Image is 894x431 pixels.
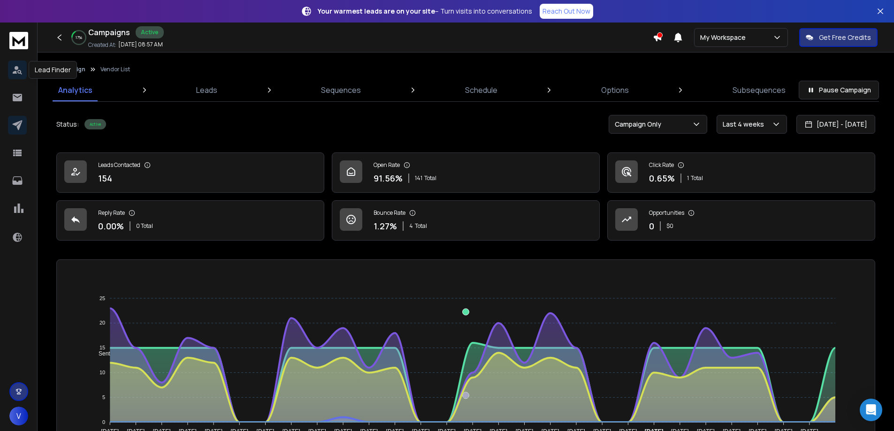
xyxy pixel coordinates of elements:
[84,119,106,129] div: Active
[374,161,400,169] p: Open Rate
[607,152,875,193] a: Click Rate0.65%1Total
[332,200,600,241] a: Bounce Rate1.27%4Total
[136,26,164,38] div: Active
[601,84,629,96] p: Options
[543,7,590,16] p: Reach Out Now
[649,172,675,185] p: 0.65 %
[415,174,422,182] span: 141
[424,174,436,182] span: Total
[318,7,532,16] p: – Turn visits into conversations
[99,295,105,301] tspan: 25
[596,79,634,101] a: Options
[465,84,497,96] p: Schedule
[53,79,98,101] a: Analytics
[58,84,92,96] p: Analytics
[723,120,768,129] p: Last 4 weeks
[860,399,882,421] div: Open Intercom Messenger
[691,174,703,182] span: Total
[191,79,223,101] a: Leads
[98,209,125,217] p: Reply Rate
[29,61,77,79] div: Lead Finder
[415,222,427,230] span: Total
[321,84,361,96] p: Sequences
[9,32,28,49] img: logo
[318,7,435,15] strong: Your warmest leads are on your site
[332,152,600,193] a: Open Rate91.56%141Total
[733,84,786,96] p: Subsequences
[374,209,405,217] p: Bounce Rate
[649,219,654,233] p: 0
[92,350,110,357] span: Sent
[196,84,217,96] p: Leads
[409,222,413,230] span: 4
[99,370,105,375] tspan: 10
[102,394,105,400] tspan: 5
[649,209,684,217] p: Opportunities
[56,152,324,193] a: Leads Contacted154
[459,79,503,101] a: Schedule
[56,200,324,241] a: Reply Rate0.00%0 Total
[700,33,749,42] p: My Workspace
[687,174,689,182] span: 1
[799,28,878,47] button: Get Free Credits
[796,115,875,134] button: [DATE] - [DATE]
[98,161,140,169] p: Leads Contacted
[136,222,153,230] p: 0 Total
[799,81,879,99] button: Pause Campaign
[374,219,397,233] p: 1.27 %
[607,200,875,241] a: Opportunities0$0
[118,41,163,48] p: [DATE] 08:57 AM
[98,219,124,233] p: 0.00 %
[9,407,28,425] button: V
[98,172,112,185] p: 154
[540,4,593,19] a: Reach Out Now
[99,345,105,350] tspan: 15
[374,172,403,185] p: 91.56 %
[315,79,367,101] a: Sequences
[99,320,105,326] tspan: 20
[100,66,130,73] p: Vendor List
[666,222,673,230] p: $ 0
[649,161,674,169] p: Click Rate
[102,419,105,425] tspan: 0
[727,79,791,101] a: Subsequences
[88,41,116,49] p: Created At:
[819,33,871,42] p: Get Free Credits
[88,27,130,38] h1: Campaigns
[76,35,82,40] p: 17 %
[615,120,665,129] p: Campaign Only
[56,120,79,129] p: Status:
